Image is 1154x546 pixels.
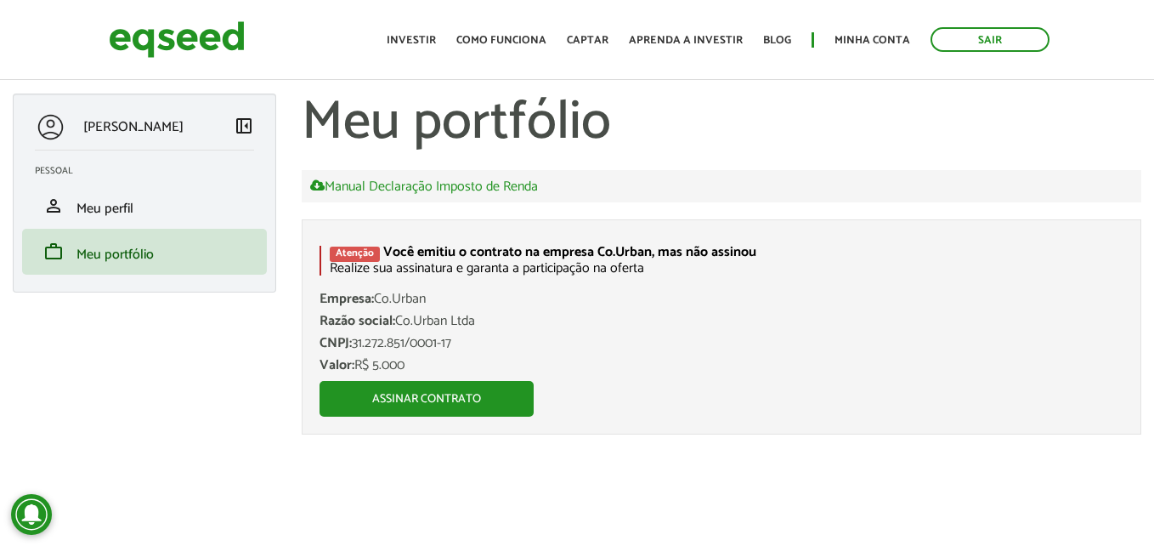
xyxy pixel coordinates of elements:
[302,94,1142,153] h1: Meu portfólio
[320,293,1124,306] div: Co.Urban
[330,247,380,262] div: Atenção
[234,116,254,136] span: left_panel_close
[76,243,154,266] span: Meu portfólio
[320,354,354,377] span: Valor:
[310,179,538,194] a: Manual Declaração Imposto de Renda
[320,381,534,417] a: Assinar contrato
[43,242,64,262] span: work
[320,332,352,355] span: CNPJ:
[43,196,64,216] span: person
[35,196,254,216] a: personMeu perfil
[320,359,1124,373] div: R$ 5.000
[834,35,910,46] a: Minha conta
[35,166,267,176] h2: Pessoal
[35,242,254,262] a: workMeu portfólio
[109,17,245,62] img: EqSeed
[22,183,267,229] li: Meu perfil
[320,246,1124,276] div: Realize sua assinatura e garanta a participação na oferta
[83,119,184,135] p: [PERSON_NAME]
[763,35,791,46] a: Blog
[22,229,267,275] li: Meu portfólio
[320,310,395,333] span: Razão social:
[383,241,756,264] strong: Você emitiu o contrato na empresa Co.Urban, mas não assinou
[387,35,436,46] a: Investir
[320,315,1124,328] div: Co.Urban Ltda
[931,27,1049,52] a: Sair
[320,337,1124,350] div: 31.272.851/0001-17
[234,116,254,139] a: Colapsar menu
[456,35,546,46] a: Como funciona
[76,197,133,220] span: Meu perfil
[629,35,743,46] a: Aprenda a investir
[320,287,374,310] span: Empresa:
[567,35,608,46] a: Captar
